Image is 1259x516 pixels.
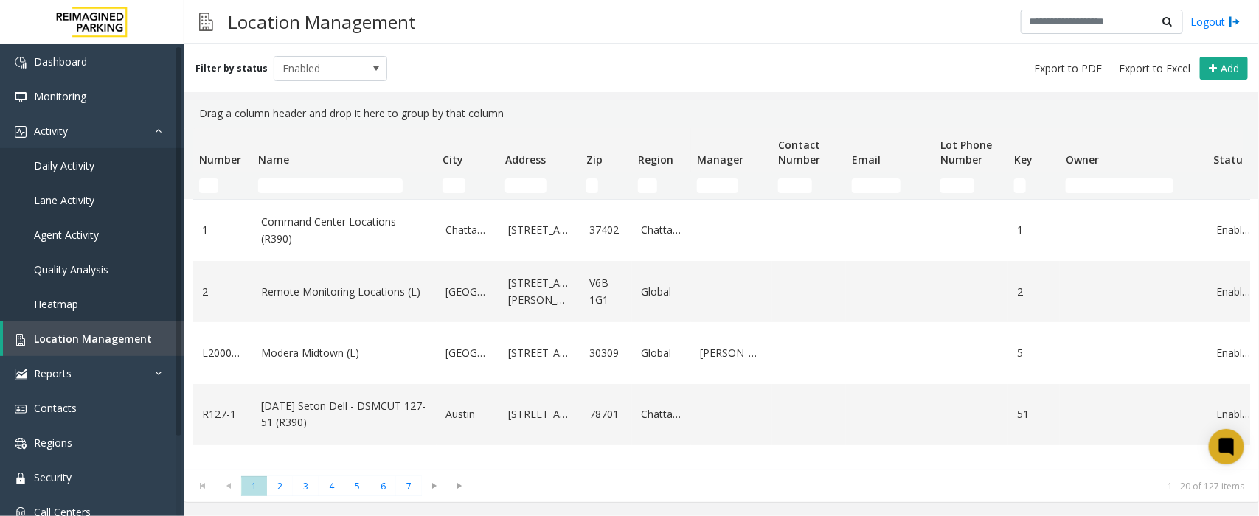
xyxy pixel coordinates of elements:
[34,332,152,346] span: Location Management
[34,470,72,484] span: Security
[586,153,603,167] span: Zip
[267,476,293,496] span: Page 2
[15,438,27,450] img: 'icon'
[1216,222,1250,238] a: Enabled
[252,172,437,199] td: Name Filter
[1207,172,1259,199] td: Status Filter
[261,284,428,300] a: Remote Monitoring Locations (L)
[505,178,547,193] input: Address Filter
[34,89,86,103] span: Monitoring
[580,172,632,199] td: Zip Filter
[691,172,772,199] td: Manager Filter
[3,321,184,356] a: Location Management
[221,4,423,40] h3: Location Management
[641,284,682,300] a: Global
[445,345,490,361] a: [GEOGRAPHIC_DATA]
[700,345,763,361] a: [PERSON_NAME]
[508,345,572,361] a: [STREET_ADDRESS]
[34,262,108,276] span: Quality Analysis
[261,398,428,431] a: [DATE] Seton Dell - DSMCUT 127-51 (R390)
[15,473,27,484] img: 'icon'
[1207,128,1259,172] th: Status
[261,345,428,361] a: Modera Midtown (L)
[34,193,94,207] span: Lane Activity
[34,297,78,311] span: Heatmap
[940,178,974,193] input: Lot Phone Number Filter
[1221,61,1239,75] span: Add
[1028,58,1108,79] button: Export to PDF
[202,284,243,300] a: 2
[934,172,1008,199] td: Lot Phone Number Filter
[1017,406,1051,422] a: 51
[852,153,881,167] span: Email
[940,138,992,167] span: Lot Phone Number
[1066,153,1099,167] span: Owner
[15,57,27,69] img: 'icon'
[396,476,422,496] span: Page 7
[437,172,499,199] td: City Filter
[638,178,657,193] input: Region Filter
[199,4,213,40] img: pageIcon
[15,91,27,103] img: 'icon'
[589,222,623,238] a: 37402
[193,172,252,199] td: Number Filter
[632,172,691,199] td: Region Filter
[241,476,267,496] span: Page 1
[1034,61,1102,76] span: Export to PDF
[319,476,344,496] span: Page 4
[258,178,403,193] input: Name Filter
[445,284,490,300] a: [GEOGRAPHIC_DATA]
[443,178,465,193] input: City Filter
[778,138,820,167] span: Contact Number
[641,467,682,484] a: Chattanooga
[1190,14,1241,29] a: Logout
[293,476,319,496] span: Page 3
[1017,284,1051,300] a: 2
[697,153,743,167] span: Manager
[445,467,490,484] a: [GEOGRAPHIC_DATA]
[195,62,268,75] label: Filter by status
[586,178,598,193] input: Zip Filter
[202,345,243,361] a: L20000500
[261,467,428,484] a: Filmore Garage (R390)
[34,124,68,138] span: Activity
[199,178,218,193] input: Number Filter
[1216,406,1250,422] a: Enabled
[778,178,812,193] input: Contact Number Filter
[505,153,546,167] span: Address
[641,222,682,238] a: Chattanooga
[589,275,623,308] a: V6B 1G1
[15,334,27,346] img: 'icon'
[1017,467,1051,484] a: 52
[422,476,448,497] span: Go to the next page
[1008,172,1060,199] td: Key Filter
[772,172,846,199] td: Contact Number Filter
[34,401,77,415] span: Contacts
[443,153,463,167] span: City
[1216,467,1250,484] a: Enabled
[589,345,623,361] a: 30309
[370,476,396,496] span: Page 6
[508,275,572,308] a: [STREET_ADDRESS][PERSON_NAME]
[482,480,1244,492] kendo-pager-info: 1 - 20 of 127 items
[15,126,27,138] img: 'icon'
[451,480,471,492] span: Go to the last page
[184,128,1259,470] div: Data table
[1216,284,1250,300] a: Enabled
[508,222,572,238] a: [STREET_ADDRESS]
[508,467,572,484] a: [STREET_ADDRESS]
[34,366,72,380] span: Reports
[1017,345,1051,361] a: 5
[1066,178,1173,193] input: Owner Filter
[15,403,27,415] img: 'icon'
[641,345,682,361] a: Global
[425,480,445,492] span: Go to the next page
[445,406,490,422] a: Austin
[1014,153,1033,167] span: Key
[1200,57,1248,80] button: Add
[202,467,243,484] a: R86-52
[34,158,94,172] span: Daily Activity
[193,100,1250,128] div: Drag a column header and drop it here to group by that column
[508,406,572,422] a: [STREET_ADDRESS]
[448,476,474,497] span: Go to the last page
